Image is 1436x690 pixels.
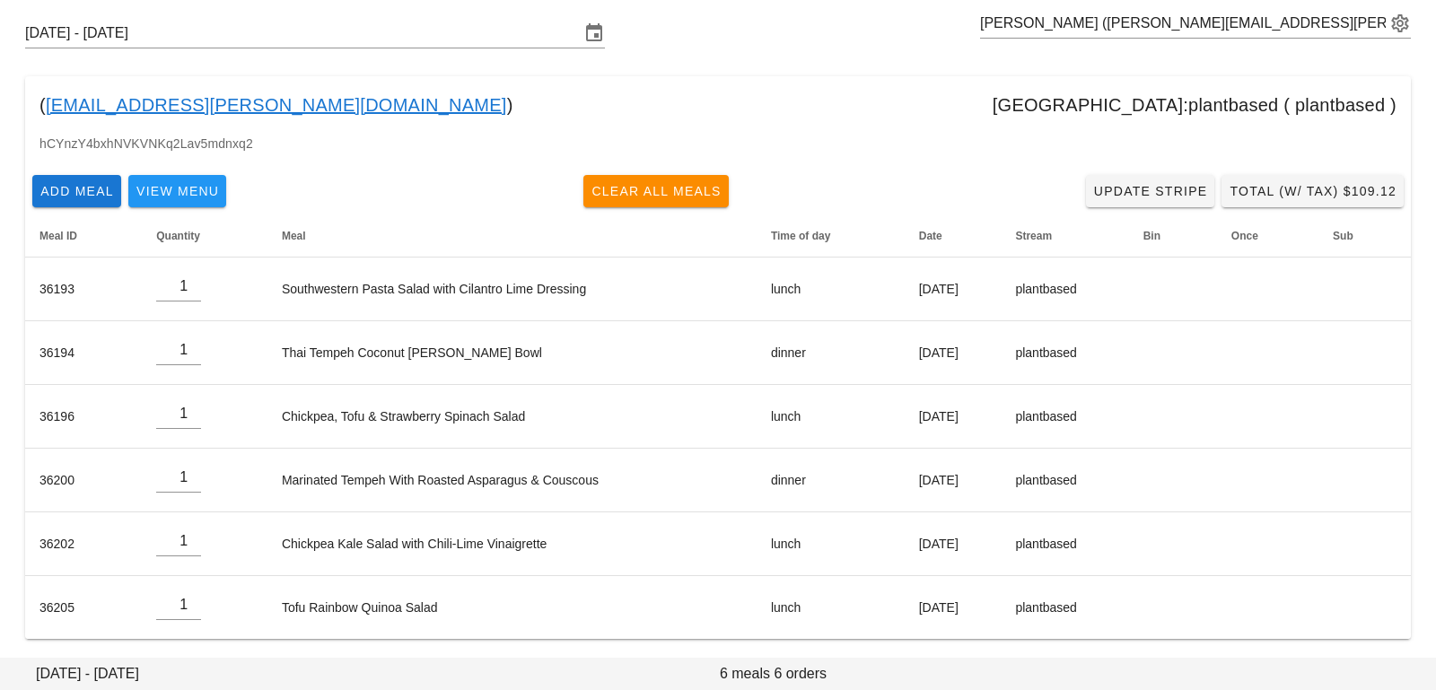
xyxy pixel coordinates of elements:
td: [DATE] [905,258,1002,321]
th: Sub: Not sorted. Activate to sort ascending. [1318,214,1411,258]
span: Total (w/ Tax) $109.12 [1229,184,1397,198]
td: dinner [757,321,905,385]
th: Bin: Not sorted. Activate to sort ascending. [1129,214,1217,258]
span: Quantity [156,230,200,242]
td: plantbased [1001,321,1128,385]
input: Search by email or name [980,9,1386,38]
span: Update Stripe [1093,184,1208,198]
div: hCYnzY4bxhNVKVNKq2Lav5mdnxq2 [25,134,1411,168]
td: lunch [757,258,905,321]
th: Once: Not sorted. Activate to sort ascending. [1217,214,1318,258]
td: Southwestern Pasta Salad with Cilantro Lime Dressing [267,258,757,321]
button: Total (w/ Tax) $109.12 [1221,175,1404,207]
td: 36205 [25,576,142,639]
span: Meal ID [39,230,77,242]
span: Date [919,230,942,242]
a: [EMAIL_ADDRESS][PERSON_NAME][DOMAIN_NAME] [46,91,507,119]
button: Clear All Meals [583,175,729,207]
span: Stream [1015,230,1052,242]
button: View Menu [128,175,226,207]
span: Meal [282,230,306,242]
td: [DATE] [905,449,1002,512]
span: Add Meal [39,184,114,198]
td: plantbased [1001,449,1128,512]
th: Meal ID: Not sorted. Activate to sort ascending. [25,214,142,258]
button: appended action [1389,13,1411,34]
td: Marinated Tempeh With Roasted Asparagus & Couscous [267,449,757,512]
td: [DATE] [905,576,1002,639]
span: Time of day [771,230,830,242]
td: Chickpea, Tofu & Strawberry Spinach Salad [267,385,757,449]
td: 36202 [25,512,142,576]
button: Add Meal [32,175,121,207]
div: [GEOGRAPHIC_DATA]:plantbased ( plantbased ) [993,91,1397,119]
td: 36200 [25,449,142,512]
a: Update Stripe [1086,175,1215,207]
td: [DATE] [905,385,1002,449]
div: ( ) [25,76,1411,134]
th: Meal: Not sorted. Activate to sort ascending. [267,214,757,258]
td: plantbased [1001,576,1128,639]
th: Date: Not sorted. Activate to sort ascending. [905,214,1002,258]
span: Once [1231,230,1258,242]
td: Tofu Rainbow Quinoa Salad [267,576,757,639]
td: [DATE] [905,512,1002,576]
td: lunch [757,385,905,449]
th: Stream: Not sorted. Activate to sort ascending. [1001,214,1128,258]
span: Sub [1333,230,1353,242]
td: lunch [757,512,905,576]
th: Time of day: Not sorted. Activate to sort ascending. [757,214,905,258]
td: dinner [757,449,905,512]
td: plantbased [1001,385,1128,449]
span: View Menu [136,184,219,198]
span: Clear All Meals [591,184,722,198]
td: lunch [757,576,905,639]
td: Chickpea Kale Salad with Chili-Lime Vinaigrette [267,512,757,576]
td: Thai Tempeh Coconut [PERSON_NAME] Bowl [267,321,757,385]
td: 36194 [25,321,142,385]
th: Quantity: Not sorted. Activate to sort ascending. [142,214,267,258]
td: 36196 [25,385,142,449]
td: plantbased [1001,512,1128,576]
td: plantbased [1001,258,1128,321]
td: 36193 [25,258,142,321]
td: [DATE] [905,321,1002,385]
span: Bin [1143,230,1160,242]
